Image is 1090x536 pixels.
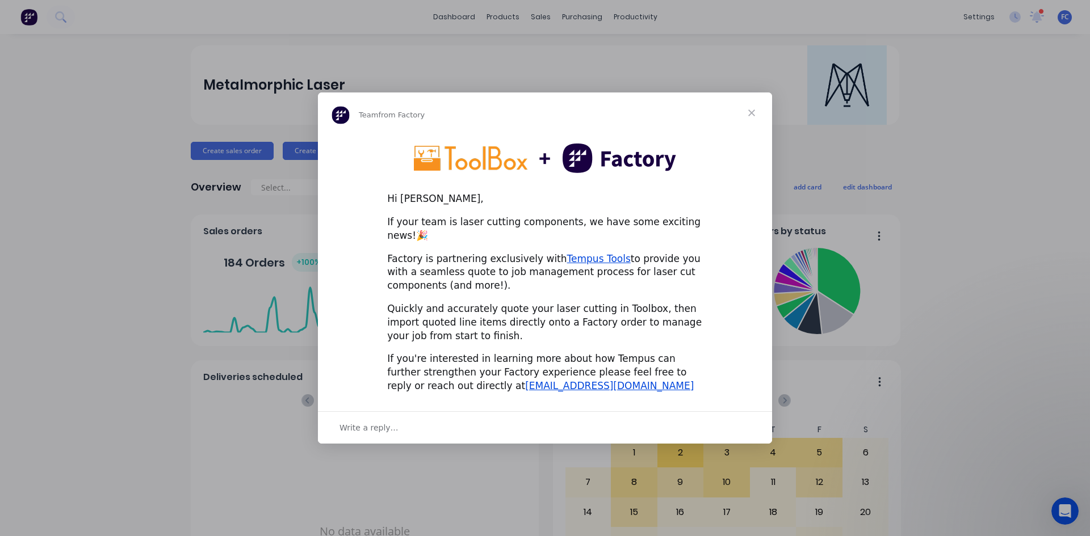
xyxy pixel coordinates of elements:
[387,302,703,343] div: Quickly and accurately quote your laser cutting in Toolbox, then import quoted line items directl...
[387,216,703,243] div: If your team is laser cutting components, we have some exciting news!🎉
[525,380,694,391] a: [EMAIL_ADDRESS][DOMAIN_NAME]
[378,111,425,119] span: from Factory
[567,253,631,264] a: Tempus Tools
[339,420,399,435] span: Write a reply…
[387,352,703,392] div: If you're interested in learning more about how Tempus can further strengthen your Factory experi...
[387,192,703,206] div: Hi [PERSON_NAME],
[318,411,772,444] div: Open conversation and reply
[359,111,378,119] span: Team
[387,252,703,293] div: Factory is partnering exclusively with to provide you with a seamless quote to job management pro...
[332,106,350,124] img: Profile image for Team
[731,92,772,133] span: Close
